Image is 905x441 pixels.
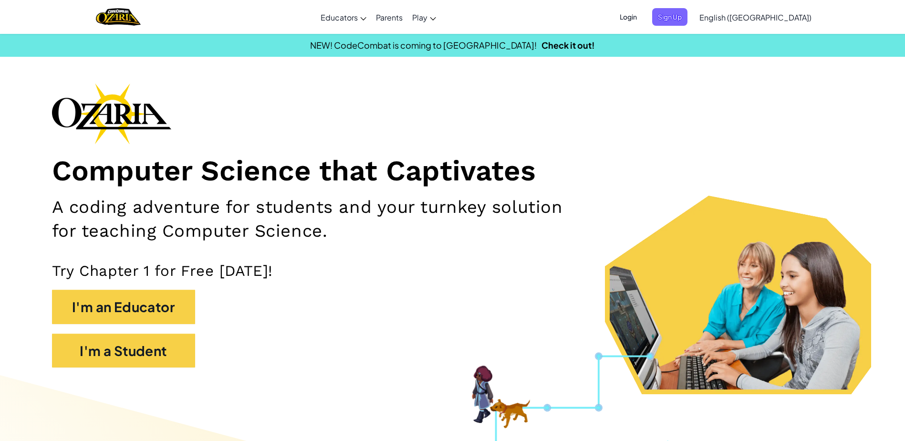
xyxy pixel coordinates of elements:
[614,8,643,26] button: Login
[52,290,195,324] button: I'm an Educator
[96,7,140,27] a: Ozaria by CodeCombat logo
[699,12,811,22] span: English ([GEOGRAPHIC_DATA])
[52,334,195,368] button: I'm a Student
[52,83,171,144] img: Ozaria branding logo
[541,40,595,51] a: Check it out!
[316,4,371,30] a: Educators
[371,4,407,30] a: Parents
[695,4,816,30] a: English ([GEOGRAPHIC_DATA])
[407,4,441,30] a: Play
[52,262,853,280] p: Try Chapter 1 for Free [DATE]!
[52,154,853,189] h1: Computer Science that Captivates
[412,12,427,22] span: Play
[652,8,687,26] button: Sign Up
[310,40,537,51] span: NEW! CodeCombat is coming to [GEOGRAPHIC_DATA]!
[321,12,358,22] span: Educators
[52,195,589,242] h2: A coding adventure for students and your turnkey solution for teaching Computer Science.
[96,7,140,27] img: Home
